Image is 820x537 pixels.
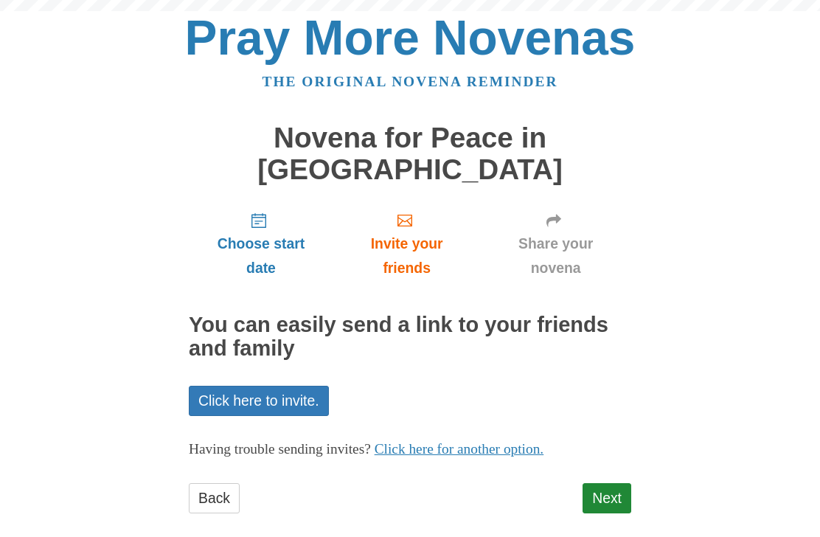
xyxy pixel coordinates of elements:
[263,74,558,89] a: The original novena reminder
[189,483,240,513] a: Back
[189,200,333,288] a: Choose start date
[189,441,371,457] span: Having trouble sending invites?
[189,122,631,185] h1: Novena for Peace in [GEOGRAPHIC_DATA]
[189,313,631,361] h2: You can easily send a link to your friends and family
[480,200,631,288] a: Share your novena
[348,232,465,280] span: Invite your friends
[185,10,636,65] a: Pray More Novenas
[204,232,319,280] span: Choose start date
[495,232,616,280] span: Share your novena
[189,386,329,416] a: Click here to invite.
[375,441,544,457] a: Click here for another option.
[583,483,631,513] a: Next
[333,200,480,288] a: Invite your friends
